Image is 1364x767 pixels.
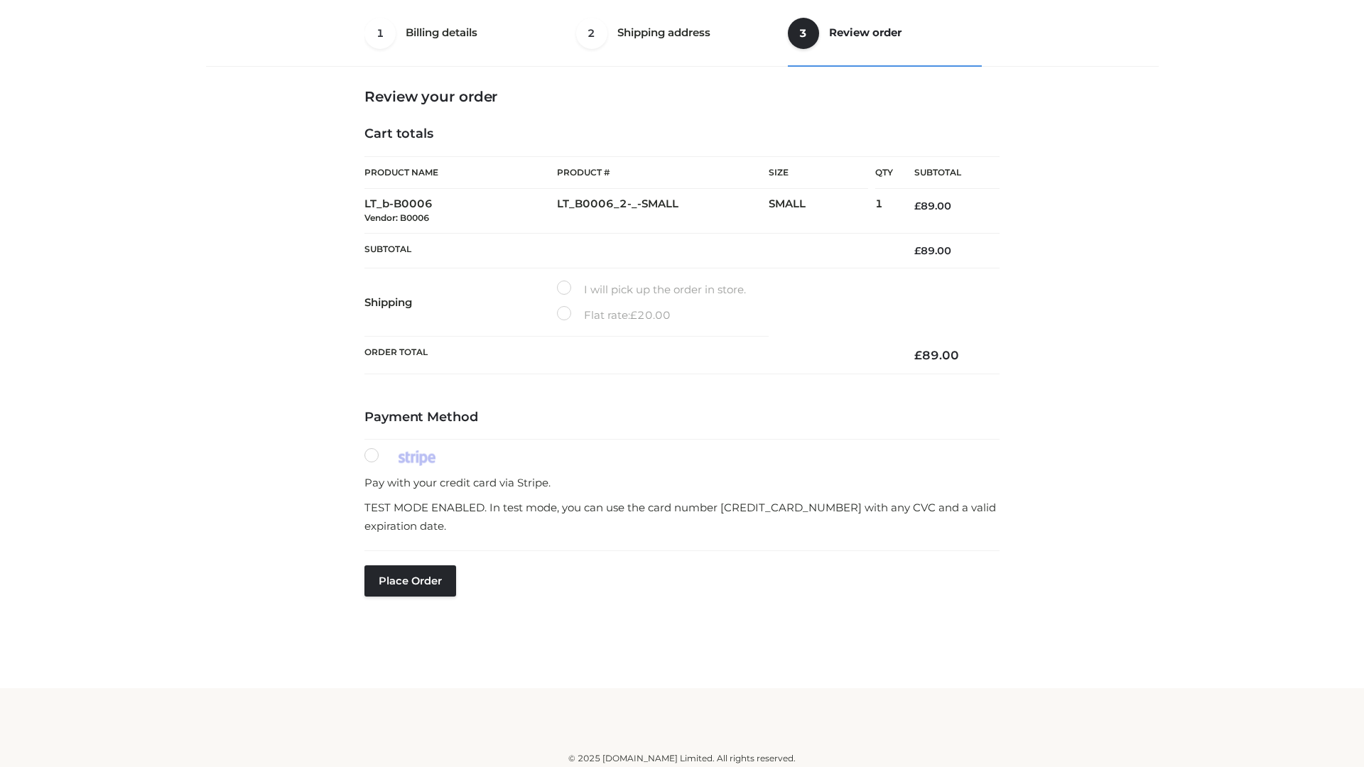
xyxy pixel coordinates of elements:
th: Size [769,157,868,189]
bdi: 89.00 [914,348,959,362]
bdi: 20.00 [630,308,671,322]
h4: Payment Method [364,410,1000,425]
th: Subtotal [893,157,1000,189]
p: Pay with your credit card via Stripe. [364,474,1000,492]
td: LT_b-B0006 [364,189,557,234]
th: Order Total [364,337,893,374]
th: Subtotal [364,233,893,268]
bdi: 89.00 [914,200,951,212]
h3: Review your order [364,88,1000,105]
h4: Cart totals [364,126,1000,142]
label: Flat rate: [557,306,671,325]
th: Product # [557,156,769,189]
label: I will pick up the order in store. [557,281,746,299]
td: 1 [875,189,893,234]
span: £ [914,200,921,212]
p: TEST MODE ENABLED. In test mode, you can use the card number [CREDIT_CARD_NUMBER] with any CVC an... [364,499,1000,535]
div: © 2025 [DOMAIN_NAME] Limited. All rights reserved. [211,751,1153,766]
button: Place order [364,565,456,597]
span: £ [914,244,921,257]
td: SMALL [769,189,875,234]
small: Vendor: B0006 [364,212,429,223]
span: £ [914,348,922,362]
span: £ [630,308,637,322]
bdi: 89.00 [914,244,951,257]
th: Product Name [364,156,557,189]
th: Shipping [364,268,557,337]
th: Qty [875,156,893,189]
td: LT_B0006_2-_-SMALL [557,189,769,234]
